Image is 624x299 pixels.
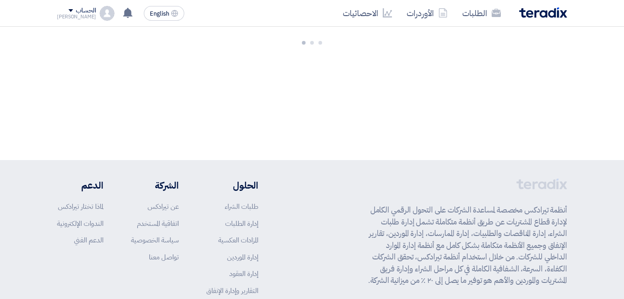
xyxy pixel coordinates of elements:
li: الحلول [206,178,258,192]
a: الأوردرات [399,2,455,24]
a: الدعم الفني [74,235,103,245]
a: الندوات الإلكترونية [57,218,103,229]
a: الاحصائيات [335,2,399,24]
a: سياسة الخصوصية [131,235,179,245]
a: لماذا تختار تيرادكس [58,201,103,212]
a: إدارة العقود [229,269,258,279]
a: المزادات العكسية [218,235,258,245]
a: الطلبات [455,2,508,24]
li: الشركة [131,178,179,192]
li: الدعم [57,178,103,192]
img: Teradix logo [519,7,567,18]
div: الحساب [76,7,96,15]
p: أنظمة تيرادكس مخصصة لمساعدة الشركات على التحول الرقمي الكامل لإدارة قطاع المشتريات عن طريق أنظمة ... [363,204,567,287]
img: profile_test.png [100,6,114,21]
a: اتفاقية المستخدم [137,218,179,229]
a: التقارير وإدارة الإنفاق [206,286,258,296]
button: English [144,6,184,21]
span: English [150,11,169,17]
a: إدارة الموردين [227,252,258,262]
a: طلبات الشراء [225,201,258,212]
a: إدارة الطلبات [225,218,258,229]
a: تواصل معنا [149,252,179,262]
div: [PERSON_NAME] [57,14,96,19]
a: عن تيرادكس [147,201,179,212]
